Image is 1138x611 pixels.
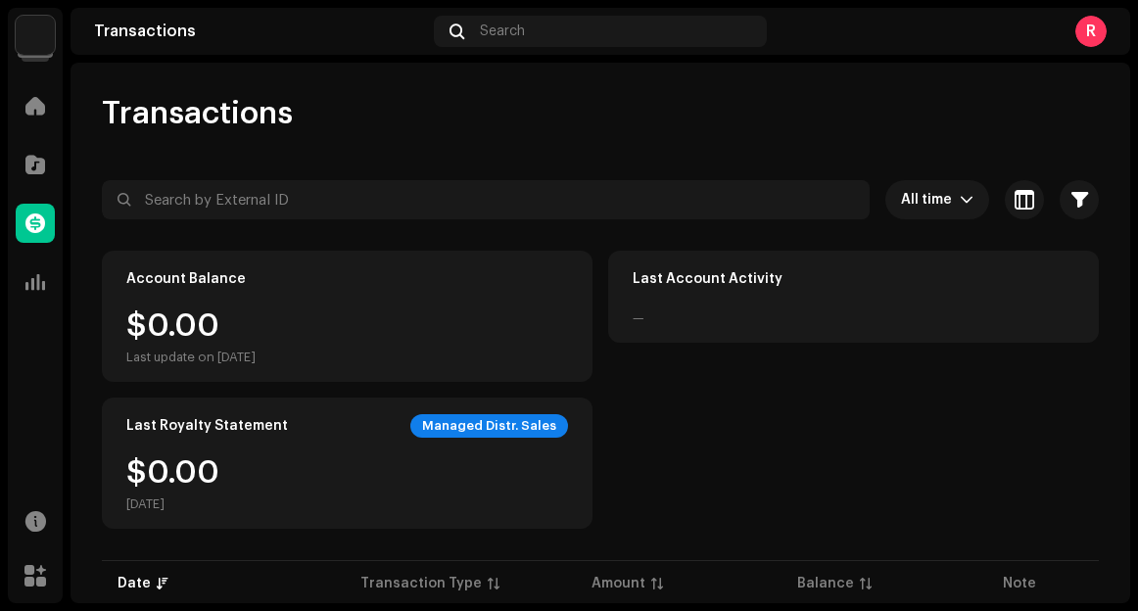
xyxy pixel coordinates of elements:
div: [DATE] [126,496,219,512]
div: R [1075,16,1107,47]
div: Balance [797,574,854,593]
div: Last Royalty Statement [126,418,288,434]
div: Amount [592,574,645,593]
div: Transactions [94,23,426,39]
div: Account Balance [126,271,246,287]
div: Date [118,574,151,593]
div: Last Account Activity [633,271,782,287]
input: Search by External ID [102,180,870,219]
div: Transaction Type [360,574,482,593]
span: Transactions [102,94,293,133]
div: Last update on [DATE] [126,350,256,365]
img: 4d5a508c-c80f-4d99-b7fb-82554657661d [16,16,55,55]
div: Managed Distr. Sales [410,414,568,438]
div: dropdown trigger [960,180,973,219]
span: All time [901,180,960,219]
span: Search [480,23,525,39]
div: — [633,310,644,326]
